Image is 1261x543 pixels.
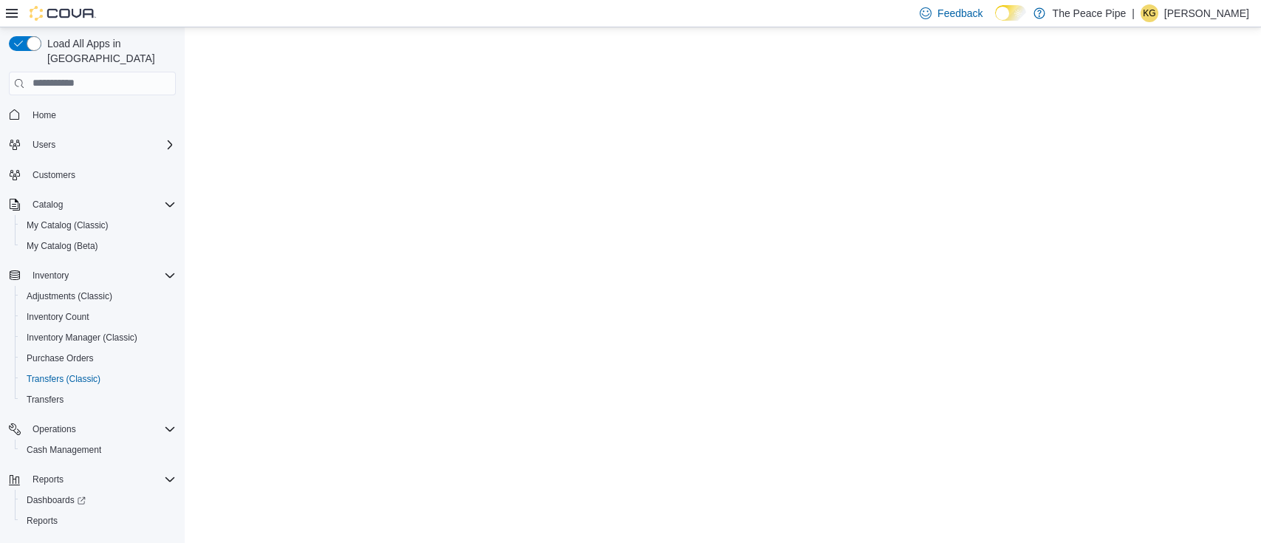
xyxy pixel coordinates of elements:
[21,441,107,459] a: Cash Management
[27,166,81,184] a: Customers
[21,370,106,388] a: Transfers (Classic)
[21,308,95,326] a: Inventory Count
[15,327,182,348] button: Inventory Manager (Classic)
[33,270,69,281] span: Inventory
[15,215,182,236] button: My Catalog (Classic)
[21,441,176,459] span: Cash Management
[33,109,56,121] span: Home
[15,236,182,256] button: My Catalog (Beta)
[27,471,176,488] span: Reports
[3,469,182,490] button: Reports
[27,136,61,154] button: Users
[15,286,182,307] button: Adjustments (Classic)
[27,267,75,284] button: Inventory
[33,139,55,151] span: Users
[21,216,115,234] a: My Catalog (Classic)
[21,216,176,234] span: My Catalog (Classic)
[3,194,182,215] button: Catalog
[33,474,64,485] span: Reports
[21,512,176,530] span: Reports
[21,287,176,305] span: Adjustments (Classic)
[1132,4,1135,22] p: |
[21,287,118,305] a: Adjustments (Classic)
[27,290,112,302] span: Adjustments (Classic)
[3,134,182,155] button: Users
[33,423,76,435] span: Operations
[21,349,100,367] a: Purchase Orders
[27,420,82,438] button: Operations
[27,165,176,184] span: Customers
[33,169,75,181] span: Customers
[33,199,63,211] span: Catalog
[27,106,62,124] a: Home
[41,36,176,66] span: Load All Apps in [GEOGRAPHIC_DATA]
[1164,4,1249,22] p: [PERSON_NAME]
[21,329,143,346] a: Inventory Manager (Classic)
[21,329,176,346] span: Inventory Manager (Classic)
[27,471,69,488] button: Reports
[937,6,983,21] span: Feedback
[3,265,182,286] button: Inventory
[21,391,176,409] span: Transfers
[27,420,176,438] span: Operations
[21,491,92,509] a: Dashboards
[1143,4,1155,22] span: KG
[3,164,182,185] button: Customers
[15,490,182,510] a: Dashboards
[27,332,137,344] span: Inventory Manager (Classic)
[27,219,109,231] span: My Catalog (Classic)
[15,307,182,327] button: Inventory Count
[21,308,176,326] span: Inventory Count
[27,136,176,154] span: Users
[27,196,69,214] button: Catalog
[15,440,182,460] button: Cash Management
[21,237,104,255] a: My Catalog (Beta)
[27,444,101,456] span: Cash Management
[27,494,86,506] span: Dashboards
[27,196,176,214] span: Catalog
[1053,4,1127,22] p: The Peace Pipe
[27,311,89,323] span: Inventory Count
[27,373,100,385] span: Transfers (Classic)
[27,240,98,252] span: My Catalog (Beta)
[15,389,182,410] button: Transfers
[21,512,64,530] a: Reports
[15,369,182,389] button: Transfers (Classic)
[21,237,176,255] span: My Catalog (Beta)
[27,267,176,284] span: Inventory
[3,419,182,440] button: Operations
[21,349,176,367] span: Purchase Orders
[21,370,176,388] span: Transfers (Classic)
[27,394,64,406] span: Transfers
[15,510,182,531] button: Reports
[27,515,58,527] span: Reports
[30,6,96,21] img: Cova
[27,106,176,124] span: Home
[1141,4,1158,22] div: Khushi Gajeeban
[995,5,1026,21] input: Dark Mode
[15,348,182,369] button: Purchase Orders
[21,391,69,409] a: Transfers
[3,104,182,126] button: Home
[21,491,176,509] span: Dashboards
[27,352,94,364] span: Purchase Orders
